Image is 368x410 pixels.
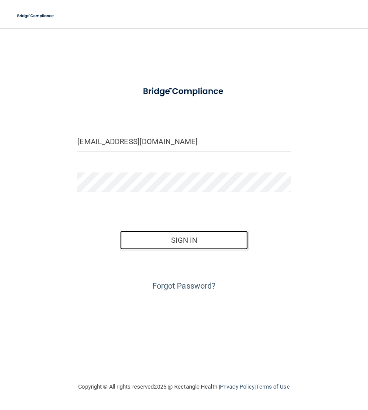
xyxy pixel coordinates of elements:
a: Terms of Use [256,383,289,390]
a: Forgot Password? [152,281,216,290]
img: bridge_compliance_login_screen.278c3ca4.svg [134,80,234,103]
div: Copyright © All rights reserved 2025 @ Rectangle Health | | [25,373,344,401]
input: Email [77,132,290,152]
button: Sign In [120,231,248,250]
img: bridge_compliance_login_screen.278c3ca4.svg [13,7,58,25]
a: Privacy Policy [220,383,255,390]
